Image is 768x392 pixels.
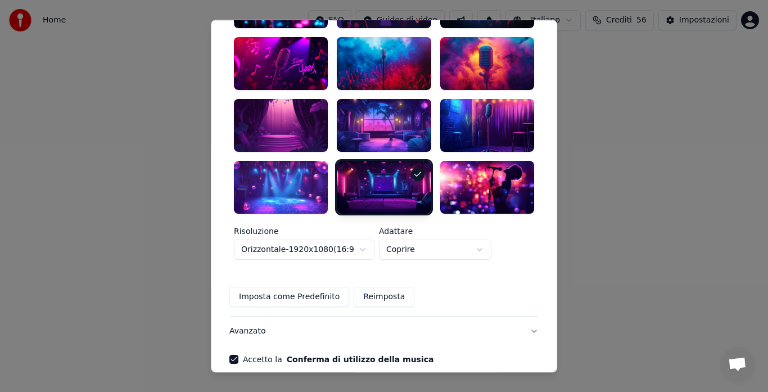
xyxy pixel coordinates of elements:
[243,355,433,363] label: Accetto la
[229,287,349,307] button: Imposta come Predefinito
[234,227,374,235] label: Risoluzione
[354,287,414,307] button: Reimposta
[379,227,491,235] label: Adattare
[229,317,539,346] button: Avanzato
[287,355,434,363] button: Accetto la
